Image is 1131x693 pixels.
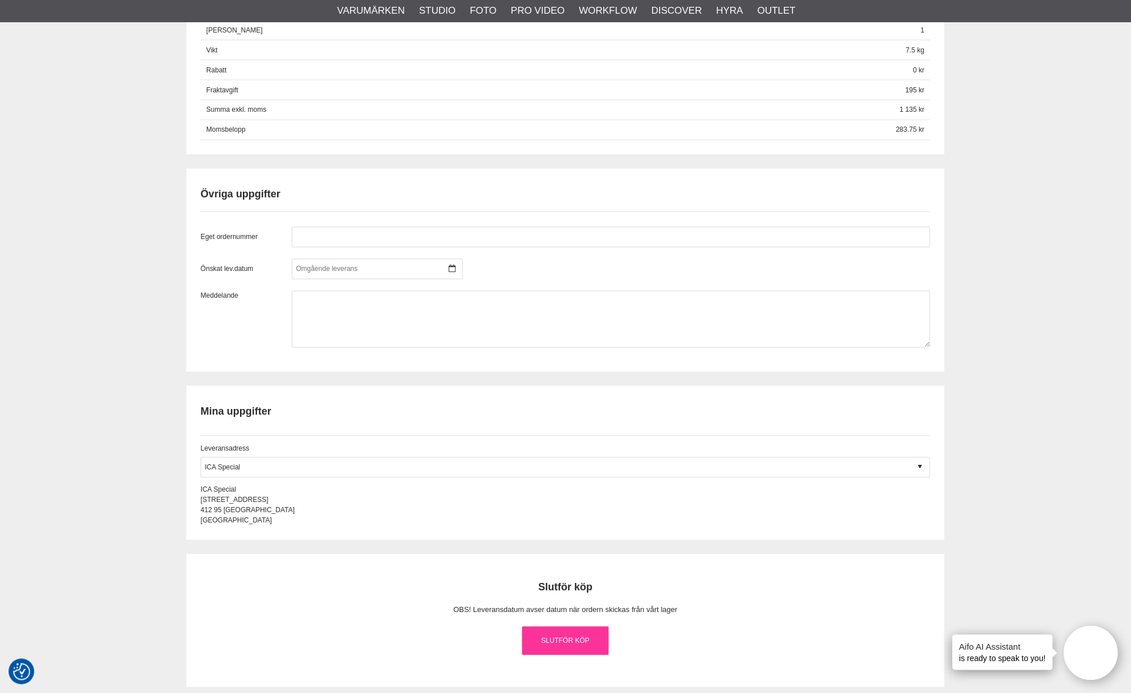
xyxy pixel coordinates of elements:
a: Hyra [717,3,743,18]
span: [STREET_ADDRESS] [201,496,268,504]
h2: Övriga uppgifter [201,188,930,202]
h2: Slutför köp [215,581,916,595]
span: Fraktavgift [201,80,900,100]
span: 0 [908,60,930,80]
span: 195 [900,80,930,100]
span: 1 [915,21,930,40]
a: Varumärken [337,3,405,18]
label: Önskat lev.datum [201,264,292,274]
a: Foto [470,3,497,18]
h4: Aifo AI Assistant [959,641,1046,653]
button: Samtyckesinställningar [13,662,30,682]
span: [GEOGRAPHIC_DATA] [201,517,272,525]
span: ICA Special [201,486,236,494]
span: 283.75 [890,120,930,140]
span: 1 135 [894,100,930,120]
span: Vikt [201,40,900,60]
span: Leveransadress [201,445,249,453]
a: Studio [419,3,455,18]
a: Discover [652,3,702,18]
h2: Mina uppgifter [201,405,930,419]
a: Outlet [758,3,796,18]
span: 412 95 [GEOGRAPHIC_DATA] [201,506,295,514]
label: Eget ordernummer [201,232,292,242]
span: Momsbelopp [201,120,890,140]
label: Meddelande [201,291,292,348]
p: OBS! Leveransdatum avser datum när ordern skickas från vårt lager [215,605,916,617]
span: Rabatt [201,60,908,80]
div: is ready to speak to you! [953,635,1053,670]
span: [PERSON_NAME] [201,21,915,40]
img: Revisit consent button [13,663,30,680]
a: Slutför köp [522,627,609,655]
a: Workflow [579,3,637,18]
span: 7.5 kg [900,40,930,60]
span: Summa exkl. moms [201,100,894,120]
a: Pro Video [511,3,564,18]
